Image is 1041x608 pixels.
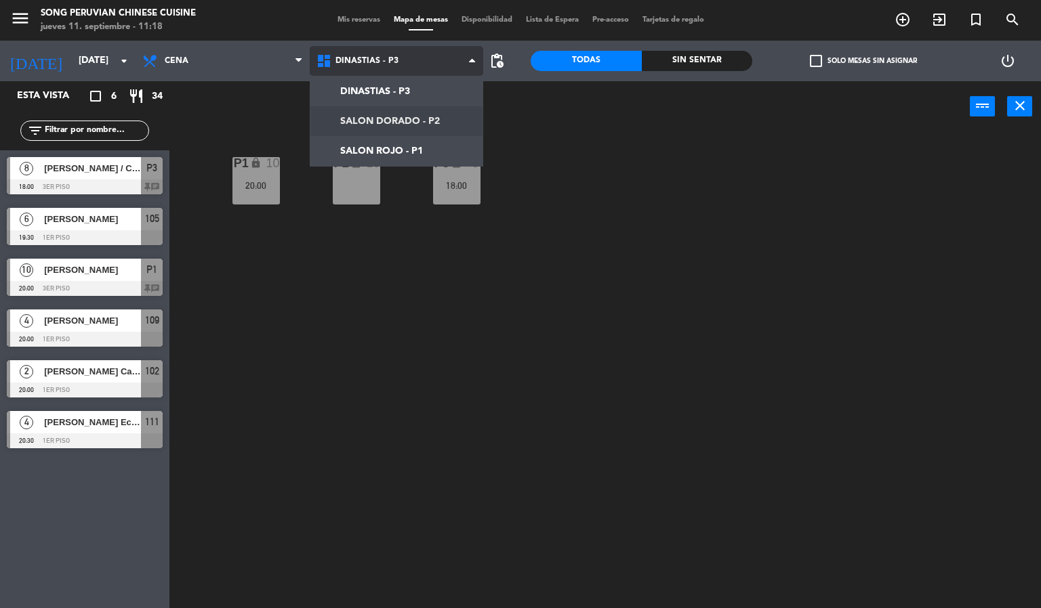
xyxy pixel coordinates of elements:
span: Mis reservas [331,16,387,24]
span: [PERSON_NAME] [44,313,141,328]
span: pending_actions [489,53,505,69]
span: Disponibilidad [455,16,519,24]
span: 109 [145,312,159,328]
button: power_input [970,96,995,116]
a: SALON ROJO - P1 [310,136,483,166]
span: P3 [146,160,157,176]
span: 111 [145,414,159,430]
span: P1 [146,261,157,278]
span: Cena [165,56,188,66]
span: 105 [145,211,159,227]
div: Todas [531,51,642,71]
i: power_settings_new [1000,53,1016,69]
span: check_box_outline_blank [810,55,822,67]
i: restaurant [128,88,144,104]
i: crop_square [87,88,104,104]
i: search [1004,12,1021,28]
div: P3 [434,157,435,169]
i: menu [10,8,30,28]
i: close [1012,97,1028,114]
div: P2 [334,157,335,169]
span: DINASTIAS - P3 [335,56,399,66]
div: 8 [472,157,481,169]
i: add_circle_outline [895,12,911,28]
a: DINASTIAS - P3 [310,77,483,106]
span: 34 [152,89,163,104]
a: SALON DORADO - P2 [310,106,483,136]
span: Pre-acceso [586,16,636,24]
span: [PERSON_NAME] Cantón [44,364,141,378]
i: filter_list [27,123,43,139]
div: Sin sentar [642,51,753,71]
i: turned_in_not [968,12,984,28]
span: [PERSON_NAME] [44,263,141,277]
span: [PERSON_NAME] / CHEF [PERSON_NAME] [44,161,141,175]
span: 4 [20,314,33,328]
span: 10 [20,263,33,277]
i: exit_to_app [931,12,947,28]
span: [PERSON_NAME] [44,212,141,226]
span: 4 [20,416,33,429]
span: Mapa de mesas [387,16,455,24]
div: 10 [367,157,380,169]
span: Tarjetas de regalo [636,16,711,24]
div: jueves 11. septiembre - 11:18 [41,20,196,34]
input: Filtrar por nombre... [43,123,148,138]
div: Esta vista [7,88,98,104]
i: lock [250,157,262,169]
span: 102 [145,363,159,379]
span: 6 [20,213,33,226]
span: 8 [20,162,33,175]
button: close [1007,96,1032,116]
div: 10 [266,157,280,169]
span: 2 [20,365,33,378]
div: 20:00 [232,181,280,190]
span: Lista de Espera [519,16,586,24]
i: power_input [975,97,991,114]
div: 18:00 [433,181,481,190]
span: 6 [111,89,117,104]
span: [PERSON_NAME] Ecos [44,415,141,429]
i: arrow_drop_down [116,53,132,69]
button: menu [10,8,30,33]
label: Solo mesas sin asignar [810,55,917,67]
div: Song Peruvian Chinese Cuisine [41,7,196,20]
